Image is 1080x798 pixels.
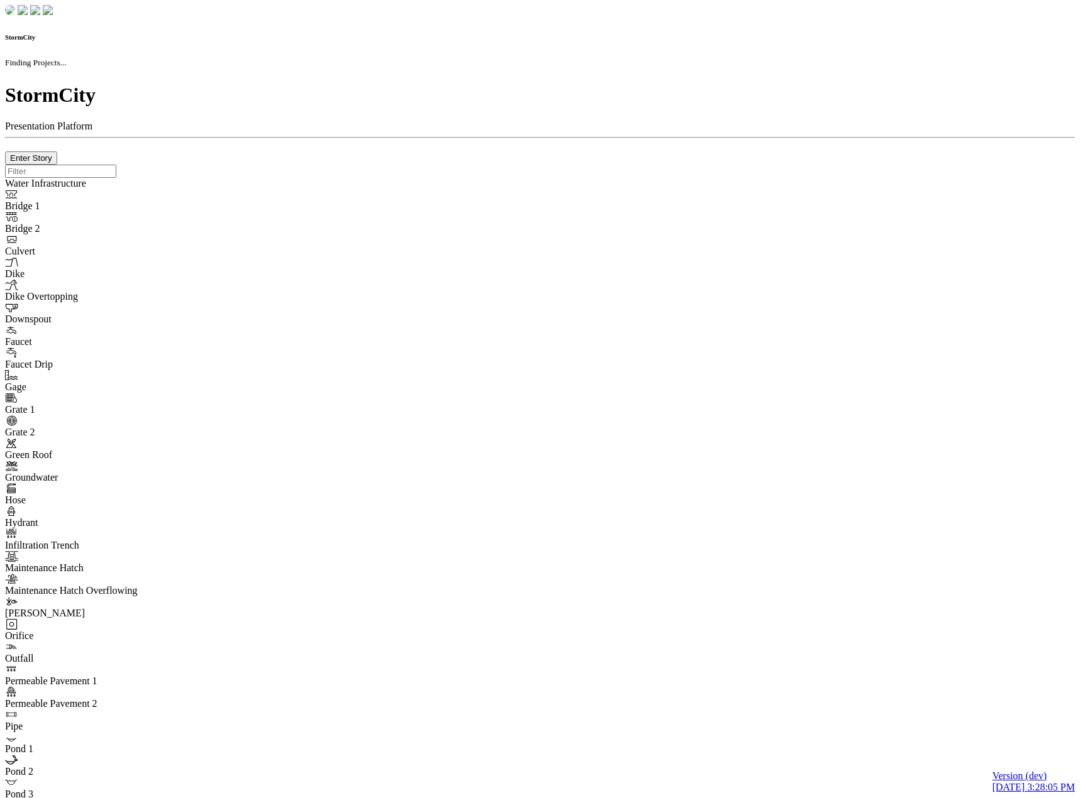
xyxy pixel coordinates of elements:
[5,653,176,664] div: Outfall
[5,151,57,165] button: Enter Story
[5,743,176,755] div: Pond 1
[5,675,176,687] div: Permeable Pavement 1
[5,472,176,483] div: Groundwater
[992,782,1075,792] span: [DATE] 3:28:05 PM
[5,427,176,438] div: Grate 2
[5,585,176,596] div: Maintenance Hatch Overflowing
[5,540,176,551] div: Infiltration Trench
[992,770,1075,793] a: Version (dev) [DATE] 3:28:05 PM
[5,359,176,370] div: Faucet Drip
[5,608,176,619] div: [PERSON_NAME]
[5,5,15,15] img: chi-fish-down.png
[5,33,1075,41] h6: StormCity
[5,721,176,732] div: Pipe
[5,630,176,642] div: Orifice
[5,268,176,280] div: Dike
[5,121,92,131] span: Presentation Platform
[5,404,176,415] div: Grate 1
[5,562,176,574] div: Maintenance Hatch
[5,200,176,212] div: Bridge 1
[5,698,176,709] div: Permeable Pavement 2
[5,495,176,506] div: Hose
[5,58,67,67] small: Finding Projects...
[5,381,176,393] div: Gage
[5,165,116,178] input: Filter
[30,5,40,15] img: chi-fish-up.png
[5,223,176,234] div: Bridge 2
[18,5,28,15] img: chi-fish-down.png
[5,517,176,528] div: Hydrant
[5,336,176,347] div: Faucet
[5,84,1075,107] h1: StormCity
[43,5,53,15] img: chi-fish-blink.png
[5,291,176,302] div: Dike Overtopping
[5,449,176,461] div: Green Roof
[5,246,176,257] div: Culvert
[5,314,176,325] div: Downspout
[5,766,176,777] div: Pond 2
[5,178,176,189] div: Water Infrastructure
